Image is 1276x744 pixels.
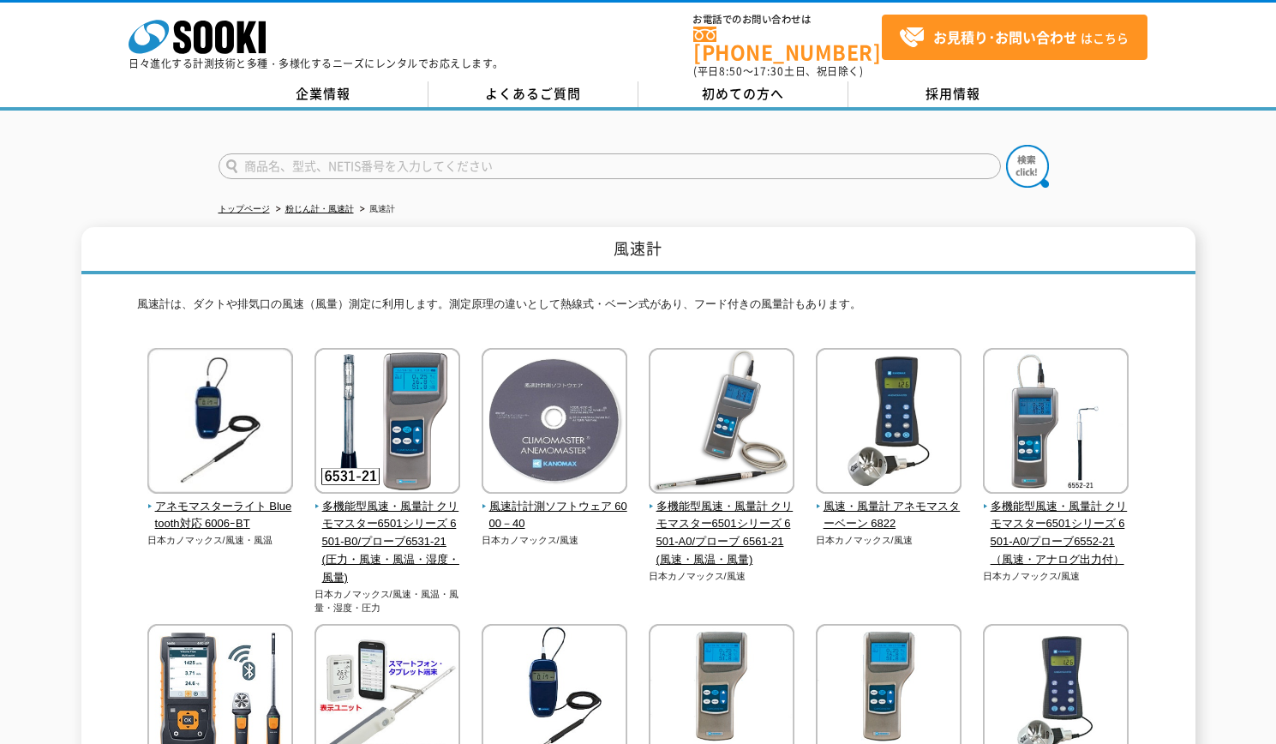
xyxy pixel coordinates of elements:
[147,348,293,498] img: アネモマスターライト Bluetooth対応 6006ｰBT
[356,201,395,219] li: 風速計
[719,63,743,79] span: 8:50
[933,27,1077,47] strong: お見積り･お問い合わせ
[81,227,1195,274] h1: 風速計
[753,63,784,79] span: 17:30
[219,81,428,107] a: 企業情報
[983,569,1129,584] p: 日本カノマックス/風速
[482,482,628,533] a: 風速計計測ソフトウェア 6000－40
[816,348,961,498] img: 風速・風量計 アネモマスターベーン 6822
[816,533,962,548] p: 日本カノマックス/風速
[1006,145,1049,188] img: btn_search.png
[482,498,628,534] span: 風速計計測ソフトウェア 6000－40
[983,348,1129,498] img: 多機能型風速・風量計 クリモマスター6501シリーズ 6501-A0/プローブ6552-21（風速・アナログ出力付）
[649,348,794,498] img: 多機能型風速・風量計 クリモマスター6501シリーズ 6501-A0/プローブ 6561-21(風速・風温・風量)
[983,498,1129,569] span: 多機能型風速・風量計 クリモマスター6501シリーズ 6501-A0/プローブ6552-21（風速・アナログ出力付）
[899,25,1129,51] span: はこちら
[315,482,461,587] a: 多機能型風速・風量計 クリモマスター6501シリーズ 6501-B0/プローブ6531-21(圧力・風速・風温・湿度・風量)
[219,204,270,213] a: トップページ
[693,27,882,62] a: [PHONE_NUMBER]
[693,15,882,25] span: お電話でのお問い合わせは
[315,587,461,615] p: 日本カノマックス/風速・風温・風量・湿度・圧力
[702,84,784,103] span: 初めての方へ
[147,482,294,533] a: アネモマスターライト Bluetooth対応 6006ｰBT
[147,533,294,548] p: 日本カノマックス/風速・風温
[129,58,504,69] p: 日々進化する計測技術と多種・多様化するニーズにレンタルでお応えします。
[882,15,1147,60] a: お見積り･お問い合わせはこちら
[649,569,795,584] p: 日本カノマックス/風速
[315,348,460,498] img: 多機能型風速・風量計 クリモマスター6501シリーズ 6501-B0/プローブ6531-21(圧力・風速・風温・湿度・風量)
[649,498,795,569] span: 多機能型風速・風量計 クリモマスター6501シリーズ 6501-A0/プローブ 6561-21(風速・風温・風量)
[482,533,628,548] p: 日本カノマックス/風速
[315,498,461,587] span: 多機能型風速・風量計 クリモマスター6501シリーズ 6501-B0/プローブ6531-21(圧力・風速・風温・湿度・風量)
[693,63,863,79] span: (平日 ～ 土日、祝日除く)
[816,498,962,534] span: 風速・風量計 アネモマスターベーン 6822
[649,482,795,569] a: 多機能型風速・風量計 クリモマスター6501シリーズ 6501-A0/プローブ 6561-21(風速・風温・風量)
[219,153,1001,179] input: 商品名、型式、NETIS番号を入力してください
[816,482,962,533] a: 風速・風量計 アネモマスターベーン 6822
[285,204,354,213] a: 粉じん計・風速計
[848,81,1058,107] a: 採用情報
[137,296,1140,322] p: 風速計は、ダクトや排気口の風速（風量）測定に利用します。測定原理の違いとして熱線式・ベーン式があり、フード付きの風量計もあります。
[638,81,848,107] a: 初めての方へ
[482,348,627,498] img: 風速計計測ソフトウェア 6000－40
[147,498,294,534] span: アネモマスターライト Bluetooth対応 6006ｰBT
[428,81,638,107] a: よくあるご質問
[983,482,1129,569] a: 多機能型風速・風量計 クリモマスター6501シリーズ 6501-A0/プローブ6552-21（風速・アナログ出力付）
